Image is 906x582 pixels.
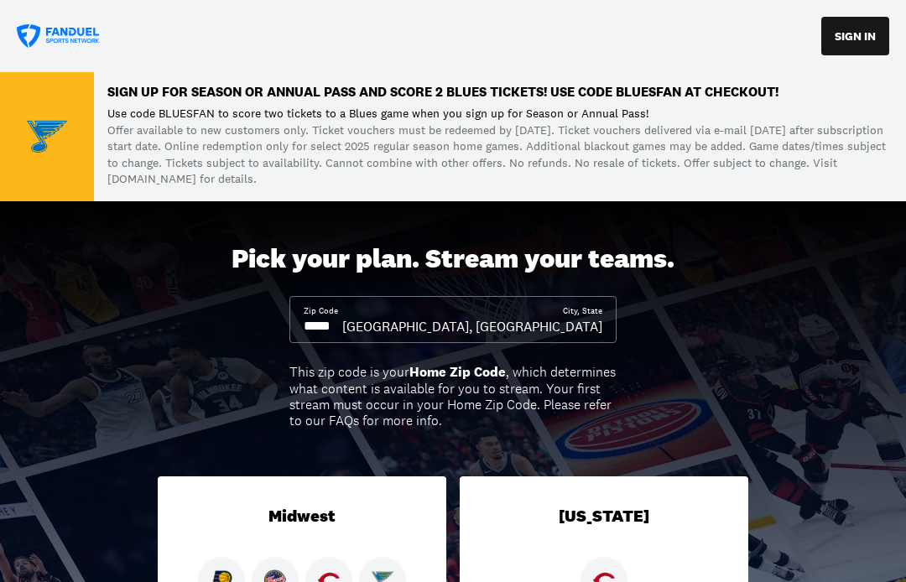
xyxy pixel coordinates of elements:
div: [US_STATE] [460,476,748,557]
img: Team Logo [27,117,67,157]
div: Zip Code [304,305,338,317]
div: Midwest [158,476,446,557]
b: Home Zip Code [409,363,506,381]
p: Use code BLUESFAN to score two tickets to a Blues game when you sign up for Season or Annual Pass! [107,106,893,122]
p: Sign up for Season or Annual Pass and score 2 Blues TICKETS! Use code BLUESFAN at checkout! [107,86,893,99]
button: SIGN IN [821,17,889,55]
div: This zip code is your , which determines what content is available for you to stream. Your first ... [289,364,617,429]
p: Offer available to new customers only. Ticket vouchers must be redeemed by [DATE]. Ticket voucher... [107,122,893,188]
div: Pick your plan. Stream your teams. [232,243,674,275]
div: City, State [563,305,602,317]
div: [GEOGRAPHIC_DATA], [GEOGRAPHIC_DATA] [342,317,602,335]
